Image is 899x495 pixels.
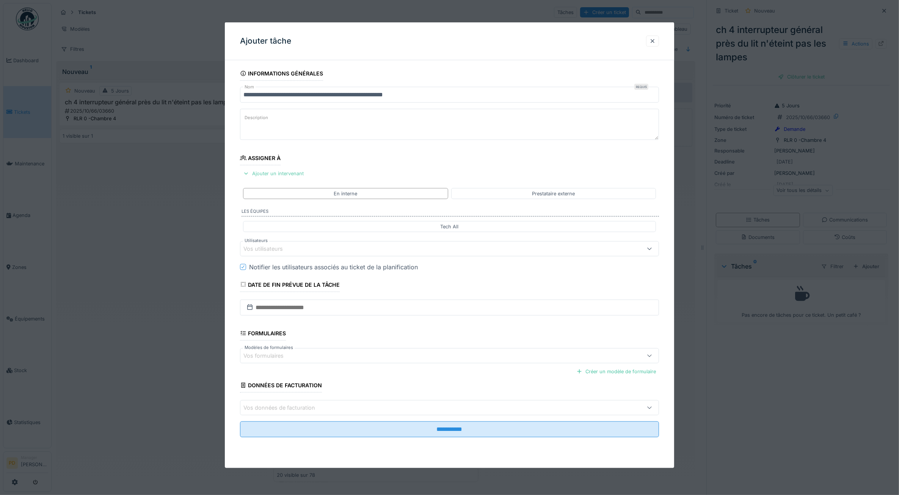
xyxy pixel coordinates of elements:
[243,404,326,412] div: Vos données de facturation
[634,84,648,90] div: Requis
[240,152,281,165] div: Assigner à
[243,237,269,244] label: Utilisateurs
[240,36,291,46] h3: Ajouter tâche
[243,84,256,90] label: Nom
[240,68,323,81] div: Informations générales
[243,344,295,351] label: Modèles de formulaires
[249,262,418,271] div: Notifier les utilisateurs associés au ticket de la planification
[532,190,575,197] div: Prestataire externe
[334,190,357,197] div: En interne
[240,279,340,292] div: Date de fin prévue de la tâche
[441,223,459,230] div: Tech All
[243,113,270,123] label: Description
[242,208,659,217] label: Les équipes
[573,366,659,377] div: Créer un modèle de formulaire
[240,168,307,179] div: Ajouter un intervenant
[243,352,294,360] div: Vos formulaires
[243,245,293,253] div: Vos utilisateurs
[240,380,322,393] div: Données de facturation
[240,328,286,341] div: Formulaires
